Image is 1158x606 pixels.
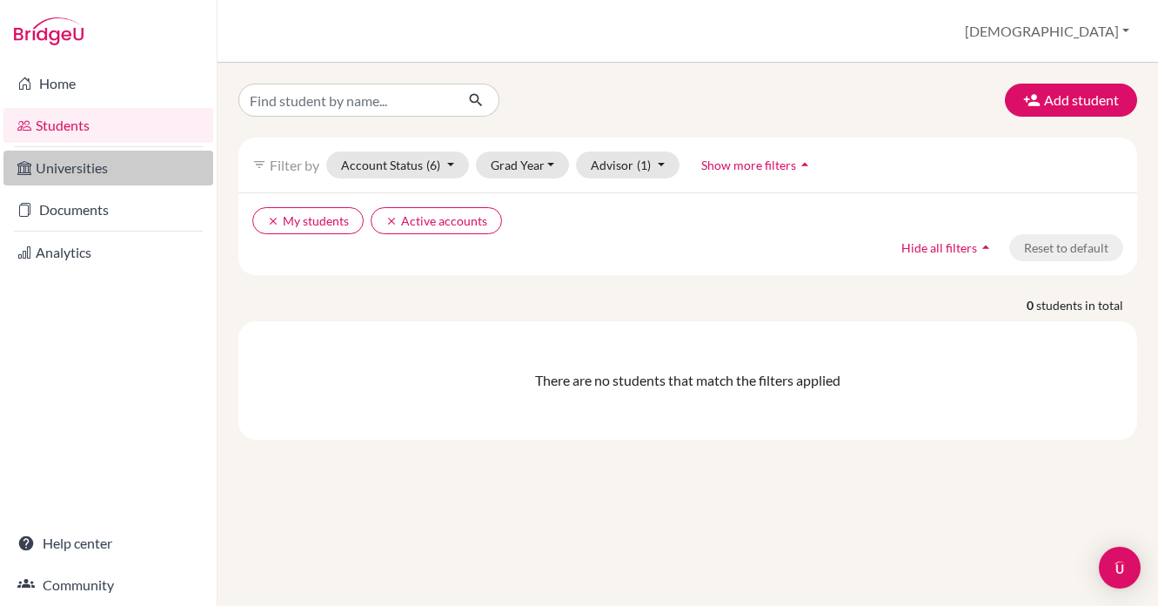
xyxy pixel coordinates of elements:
a: Universities [3,151,213,185]
span: (6) [426,158,440,172]
a: Help center [3,526,213,561]
button: Show more filtersarrow_drop_up [686,151,828,178]
span: students in total [1036,296,1137,314]
a: Students [3,108,213,143]
div: There are no students that match the filters applied [252,370,1123,391]
div: Open Intercom Messenger [1099,547,1141,589]
span: (1) [637,158,651,172]
i: arrow_drop_up [796,156,813,173]
button: Reset to default [1009,234,1123,261]
input: Find student by name... [238,84,454,117]
i: arrow_drop_up [977,239,994,256]
button: [DEMOGRAPHIC_DATA] [957,15,1137,48]
i: clear [385,215,398,227]
strong: 0 [1027,296,1036,314]
a: Home [3,66,213,101]
img: Bridge-U [14,17,84,45]
a: Documents [3,192,213,227]
button: Account Status(6) [326,151,469,178]
a: Analytics [3,235,213,270]
button: clearActive accounts [371,207,502,234]
button: Advisor(1) [576,151,679,178]
button: Add student [1005,84,1137,117]
button: clearMy students [252,207,364,234]
button: Grad Year [476,151,570,178]
span: Filter by [270,157,319,173]
span: Show more filters [701,158,796,172]
a: Community [3,568,213,603]
i: filter_list [252,158,266,172]
button: Hide all filtersarrow_drop_up [887,234,1009,261]
span: Hide all filters [901,240,977,255]
i: clear [267,215,279,227]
